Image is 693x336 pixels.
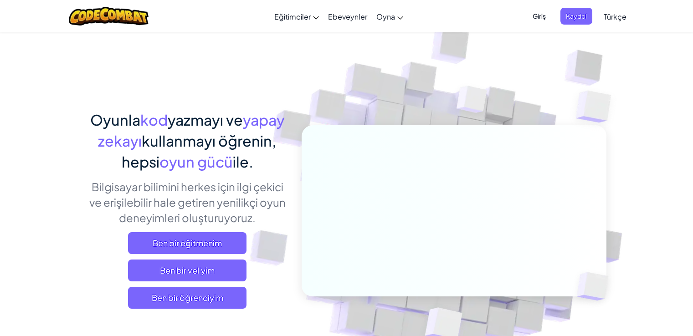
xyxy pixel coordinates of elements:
[87,179,288,225] p: Bilgisayar bilimini herkes için ilgi çekici ve erişilebilir hale getiren yenilikçi oyun deneyimle...
[372,4,408,29] a: Oyna
[168,111,243,129] span: yazmayı ve
[90,111,140,129] span: Oyunla
[128,260,246,281] a: Ben bir veliyim
[527,8,551,25] button: Giriş
[604,12,626,21] span: Türkçe
[233,153,253,171] span: ile.
[560,8,592,25] button: Kaydol
[376,12,395,21] span: Oyna
[122,132,277,171] span: kullanmayı öğrenin, hepsi
[274,12,311,21] span: Eğitimciler
[561,253,630,320] img: Overlap cubes
[599,4,631,29] a: Türkçe
[558,68,637,145] img: Overlap cubes
[439,68,505,136] img: Overlap cubes
[128,232,246,254] a: Ben bir eğitmenim
[159,153,233,171] span: oyun gücü
[323,4,372,29] a: Ebeveynler
[128,287,246,309] button: Ben bir öğrenciyim
[69,7,149,25] img: CodeCombat logo
[140,111,168,129] span: kod
[270,4,323,29] a: Eğitimciler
